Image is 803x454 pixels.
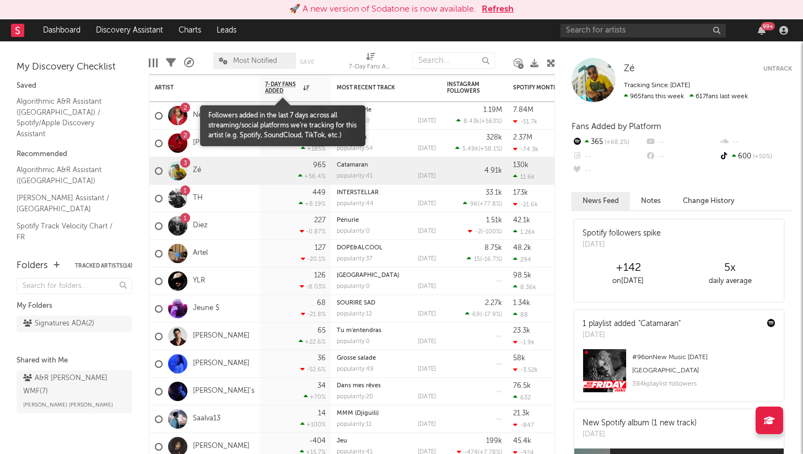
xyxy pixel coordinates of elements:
div: 98.5k [513,272,531,279]
input: Search... [412,52,495,69]
div: 2.27k [485,300,502,307]
div: DOPE&ALCOOL [337,245,436,251]
span: 5.49k [462,146,478,152]
div: 33.1k [486,189,502,196]
a: [PERSON_NAME]'s [193,387,255,396]
div: 1.34k [513,300,530,307]
button: Tracked Artists(14) [75,263,132,269]
div: 23.3k [513,327,530,334]
div: Edit Columns [149,47,158,79]
div: 600 [719,149,792,164]
div: popularity: 41 [337,173,373,179]
div: popularity: 49 [337,366,374,372]
div: 14 [318,410,326,417]
a: Grosse salade [337,355,376,361]
div: -8.03 % [300,283,326,290]
div: New Spotify album (1 new track) [583,418,697,429]
a: AP Freestyle [337,107,371,113]
a: DOPE&ALCOOL [337,245,382,251]
div: 48.2k [513,244,531,252]
a: Saalva13 [193,414,220,424]
div: Dans mes rêves [337,383,436,389]
div: 76.5k [513,382,531,389]
div: popularity: 0 [337,228,370,234]
span: [PERSON_NAME] [PERSON_NAME] [23,398,113,412]
div: Pénurie [337,217,436,223]
div: -- [645,149,718,164]
span: Tracking Since: [DATE] [624,82,690,89]
a: Spotify Track Velocity Chart / FR [17,220,121,243]
div: 8.36k [513,284,536,291]
div: 1.51k [486,217,502,224]
div: 7.84M [513,106,533,114]
div: [DATE] [583,239,661,250]
div: 365 [572,135,645,149]
div: ( ) [465,311,502,318]
button: Change History [672,192,746,210]
a: Catamaran [337,162,368,168]
div: 130k [513,162,529,169]
div: popularity: 0 [337,118,370,124]
span: 7-Day Fans Added [265,81,300,94]
a: [PERSON_NAME] [193,442,250,451]
div: on [DATE] [577,275,679,288]
div: +100 % [300,421,326,428]
div: 21.3k [513,410,530,417]
div: [DATE] [418,284,436,290]
a: A&R [PERSON_NAME] WMF(7)[PERSON_NAME] [PERSON_NAME] [17,370,132,413]
a: "Catamaran" [638,320,681,328]
div: -404 [309,437,326,445]
div: ( ) [467,255,502,263]
a: Zé [624,63,634,74]
span: -2 [475,229,481,235]
div: 2.37M [513,134,532,141]
span: 617 fans last week [624,93,748,100]
a: Jeune $ [193,304,219,313]
a: Diez [193,221,208,231]
div: 1.26k [513,228,535,236]
div: [DATE] [418,421,436,428]
a: Tu m'entendras [337,328,381,334]
div: 199k [486,437,502,445]
div: popularity: 54 [337,146,373,152]
a: Dans mes rêves [337,383,381,389]
div: [DATE] [583,429,697,440]
div: popularity: 11 [337,421,371,428]
div: 227 [314,217,326,224]
span: 96 [470,201,478,207]
div: Spotify Monthly Listeners [513,84,596,91]
div: 126 [314,272,326,279]
div: ( ) [456,117,502,125]
a: TH [193,194,203,203]
span: +77.8 % [479,201,500,207]
div: +142 [577,261,679,275]
div: SOURIRE SAD [337,300,436,306]
div: 45.4k [513,437,531,445]
a: Algorithmic A&R Assistant ([GEOGRAPHIC_DATA]) / Spotify/Apple Discovery Assistant [17,95,121,140]
div: Most Recent Track [337,84,419,91]
span: 8.43k [464,119,479,125]
div: [DATE] [418,339,436,345]
a: Signatures ADA(2) [17,316,132,332]
a: Pénurie [337,217,359,223]
span: -100 % [483,229,500,235]
div: +56.4 % [298,173,326,180]
div: Folders [17,259,48,273]
span: Most Notified [233,57,277,65]
button: News Feed [572,192,630,210]
div: 🚀 A new version of Sodatone is now available. [289,3,476,16]
a: Charts [171,19,209,41]
div: popularity: 37 [337,256,373,262]
div: Jeu [337,438,436,444]
button: Notes [630,192,672,210]
a: [PERSON_NAME] [193,359,250,368]
a: Dashboard [35,19,88,41]
div: popularity: 12 [337,311,372,317]
div: +22.6 % [299,338,326,345]
a: Zé [193,166,201,175]
div: Instagram Followers [447,81,486,94]
div: ( ) [463,200,502,207]
a: Nemzzz [193,111,220,120]
a: Leads [209,19,244,41]
div: 88 [513,311,528,318]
